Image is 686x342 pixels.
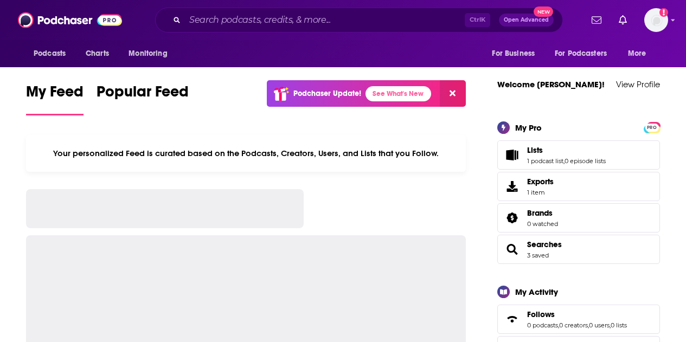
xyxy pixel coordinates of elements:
button: open menu [121,43,181,64]
button: open menu [484,43,548,64]
a: View Profile [616,79,660,89]
a: Brands [527,208,558,218]
img: Podchaser - Follow, Share and Rate Podcasts [18,10,122,30]
span: , [558,321,559,329]
span: Charts [86,46,109,61]
span: Follows [527,309,555,319]
a: 3 saved [527,251,549,259]
div: Your personalized Feed is curated based on the Podcasts, Creators, Users, and Lists that you Follow. [26,135,466,172]
div: My Activity [515,287,558,297]
a: See What's New [366,86,431,101]
button: Show profile menu [644,8,668,32]
span: Podcasts [34,46,66,61]
span: Exports [501,179,523,194]
span: Logged in as COliver [644,8,668,32]
a: 1 podcast list [527,157,563,165]
a: Popular Feed [97,82,189,115]
a: Follows [501,312,523,327]
svg: Add a profile image [659,8,668,17]
a: 0 creators [559,321,588,329]
p: Podchaser Update! [293,89,361,98]
span: Lists [497,140,660,170]
div: My Pro [515,122,542,133]
a: Searches [527,240,562,249]
span: Open Advanced [504,17,549,23]
a: PRO [645,122,658,131]
span: PRO [645,124,658,132]
a: 0 watched [527,220,558,228]
input: Search podcasts, credits, & more... [185,11,465,29]
a: Welcome [PERSON_NAME]! [497,79,605,89]
a: Lists [527,145,606,155]
a: Lists [501,147,523,163]
a: 0 users [589,321,610,329]
span: , [563,157,565,165]
a: Charts [79,43,116,64]
a: Exports [497,172,660,201]
a: Brands [501,210,523,225]
span: Exports [527,177,554,186]
a: Show notifications dropdown [614,11,631,29]
a: 0 lists [611,321,627,329]
span: 1 item [527,189,554,196]
span: Lists [527,145,543,155]
span: Popular Feed [97,82,189,107]
span: Ctrl K [465,13,490,27]
a: Follows [527,309,627,319]
button: Open AdvancedNew [499,14,554,27]
a: Show notifications dropdown [587,11,606,29]
a: 0 episode lists [565,157,606,165]
span: More [628,46,646,61]
div: Search podcasts, credits, & more... [155,8,563,33]
button: open menu [620,43,660,64]
img: User Profile [644,8,668,32]
span: Searches [497,235,660,264]
span: For Business [492,46,535,61]
button: open menu [548,43,623,64]
span: Brands [497,203,660,233]
span: Monitoring [129,46,167,61]
span: New [534,7,553,17]
button: open menu [26,43,80,64]
span: Follows [497,305,660,334]
a: 0 podcasts [527,321,558,329]
span: Brands [527,208,553,218]
a: My Feed [26,82,84,115]
span: , [588,321,589,329]
a: Searches [501,242,523,257]
span: My Feed [26,82,84,107]
span: , [610,321,611,329]
span: For Podcasters [555,46,607,61]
